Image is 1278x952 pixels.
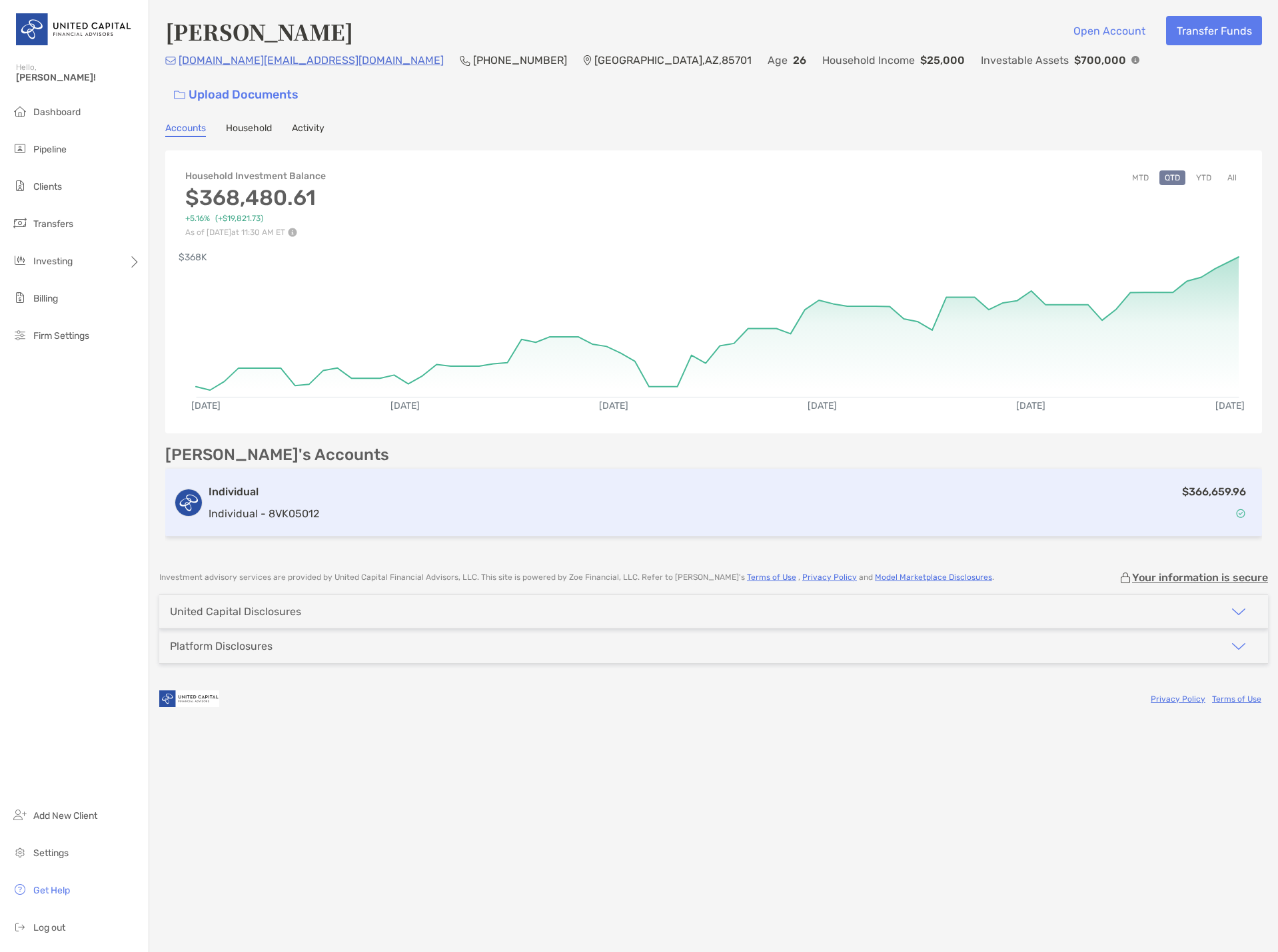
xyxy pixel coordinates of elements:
[1159,170,1185,185] button: QTD
[12,178,28,194] img: clients icon
[170,605,301,618] div: United Capital Disclosures
[747,573,796,582] a: Terms of Use
[33,144,67,155] span: Pipeline
[12,215,28,231] img: transfers icon
[460,55,470,66] img: Phone Icon
[1016,400,1045,411] text: [DATE]
[1132,571,1268,584] p: Your information is secure
[1151,694,1205,704] a: Privacy Policy
[292,122,324,137] a: Activity
[768,52,788,69] p: Age
[1222,170,1242,185] button: All
[33,218,73,230] span: Transfers
[12,844,28,860] img: settings icon
[185,170,326,182] h4: Household Investment Balance
[12,919,28,935] img: logout icon
[920,52,965,69] p: $25,000
[226,122,272,137] a: Household
[209,484,319,500] h3: Individual
[165,447,389,463] p: [PERSON_NAME]'s Accounts
[808,400,837,411] text: [DATE]
[1074,52,1126,69] p: $700,000
[33,181,62,192] span: Clients
[288,228,297,237] img: Performance Info
[33,293,58,304] span: Billing
[33,847,69,859] span: Settings
[981,52,1069,69] p: Investable Assets
[12,103,28,119] img: dashboard icon
[33,256,73,267] span: Investing
[175,489,202,516] img: logo account
[33,330,89,342] span: Firm Settings
[1191,170,1217,185] button: YTD
[875,573,992,582] a: Model Marketplace Disclosures
[165,16,353,47] h4: [PERSON_NAME]
[185,185,326,210] h3: $368,480.61
[1063,16,1155,45] button: Open Account
[473,52,567,69] p: [PHONE_NUMBER]
[209,505,319,522] p: Individual - 8VK05012
[174,91,185,100] img: button icon
[1131,56,1139,64] img: Info Icon
[179,252,207,263] text: $368K
[1231,604,1247,620] img: icon arrow
[12,290,28,306] img: billing icon
[12,252,28,268] img: investing icon
[599,400,628,411] text: [DATE]
[215,214,263,224] span: ( +$19,821.73 )
[33,885,70,896] span: Get Help
[185,214,210,224] span: +5.16%
[191,400,221,411] text: [DATE]
[12,327,28,343] img: firm-settings icon
[16,72,141,83] span: [PERSON_NAME]!
[165,57,176,65] img: Email Icon
[185,228,326,237] p: As of [DATE] at 11:30 AM ET
[594,52,752,69] p: [GEOGRAPHIC_DATA] , AZ , 85701
[1166,16,1262,45] button: Transfer Funds
[1236,509,1245,518] img: Account Status icon
[1231,638,1247,654] img: icon arrow
[802,573,857,582] a: Privacy Policy
[822,52,915,69] p: Household Income
[165,122,206,137] a: Accounts
[165,81,307,109] a: Upload Documents
[1127,170,1154,185] button: MTD
[16,5,133,53] img: United Capital Logo
[159,573,994,583] p: Investment advisory services are provided by United Capital Financial Advisors, LLC . This site i...
[1182,483,1246,500] p: $366,659.96
[33,922,65,933] span: Log out
[179,52,444,69] p: [DOMAIN_NAME][EMAIL_ADDRESS][DOMAIN_NAME]
[390,400,420,411] text: [DATE]
[793,52,806,69] p: 26
[583,55,592,66] img: Location Icon
[1212,694,1261,704] a: Terms of Use
[12,807,28,823] img: add_new_client icon
[170,640,273,652] div: Platform Disclosures
[159,684,219,714] img: company logo
[1215,400,1245,411] text: [DATE]
[33,810,97,822] span: Add New Client
[12,140,28,156] img: pipeline icon
[12,881,28,897] img: get-help icon
[33,107,81,118] span: Dashboard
